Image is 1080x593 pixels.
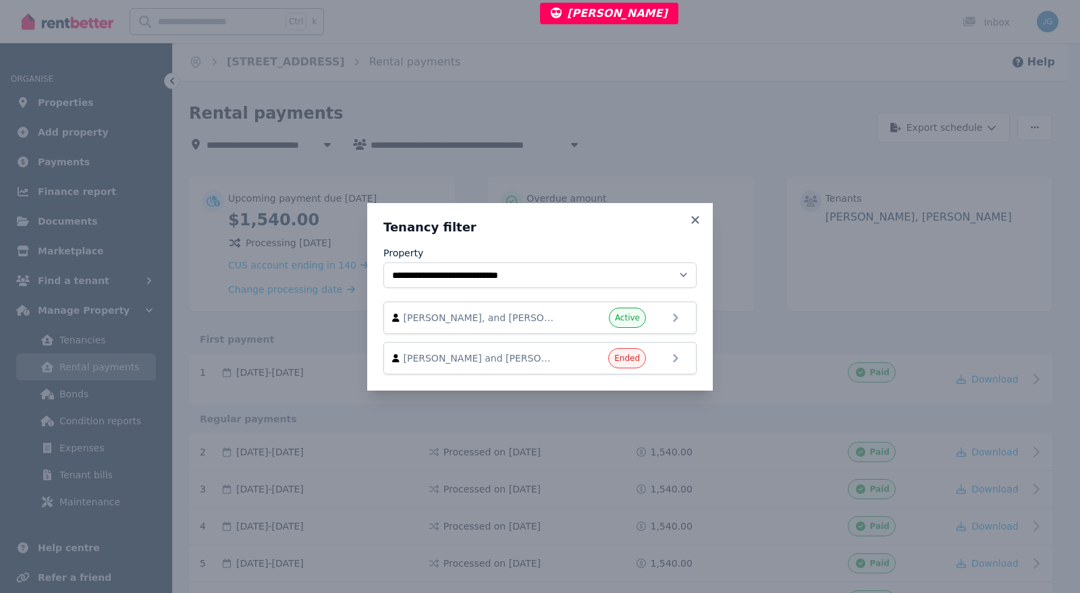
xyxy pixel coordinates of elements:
[404,351,558,365] span: [PERSON_NAME] and [PERSON_NAME]
[383,246,423,260] label: Property
[383,342,697,374] a: [PERSON_NAME] and [PERSON_NAME]Ended
[404,311,558,324] span: [PERSON_NAME], and [PERSON_NAME]
[615,312,640,323] span: Active
[383,219,697,235] h3: Tenancy filter
[614,353,640,364] span: Ended
[383,302,697,334] a: [PERSON_NAME], and [PERSON_NAME]Active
